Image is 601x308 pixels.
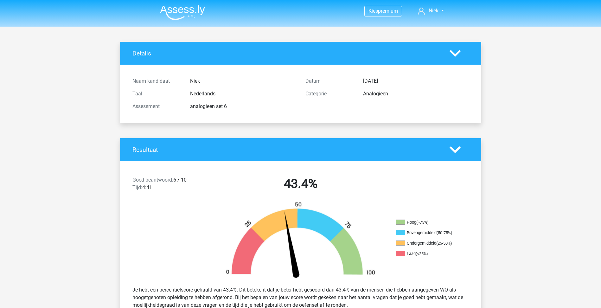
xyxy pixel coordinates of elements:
[416,220,428,225] div: (>75%)
[160,5,205,20] img: Assessly
[132,146,440,153] h4: Resultaat
[396,230,459,236] li: Bovengemiddeld
[185,77,301,85] div: Niek
[396,251,459,257] li: Laag
[429,8,438,14] span: Niek
[396,220,459,225] li: Hoog
[128,77,185,85] div: Naam kandidaat
[436,241,452,246] div: (25-50%)
[185,90,301,98] div: Nederlands
[301,90,358,98] div: Categorie
[132,50,440,57] h4: Details
[437,230,452,235] div: (50-75%)
[416,251,428,256] div: (<25%)
[215,202,386,281] img: 43.d5f1ae20ac56.png
[132,177,173,183] span: Goed beantwoord:
[378,8,398,14] span: premium
[365,7,402,15] a: Kiespremium
[128,90,185,98] div: Taal
[301,77,358,85] div: Datum
[415,7,446,15] a: Niek
[368,8,378,14] span: Kies
[128,176,214,194] div: 6 / 10 4:41
[219,176,382,191] h2: 43.4%
[132,184,142,190] span: Tijd:
[358,77,474,85] div: [DATE]
[128,103,185,110] div: Assessment
[358,90,474,98] div: Analogieen
[185,103,301,110] div: analogieen set 6
[396,241,459,246] li: Ondergemiddeld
